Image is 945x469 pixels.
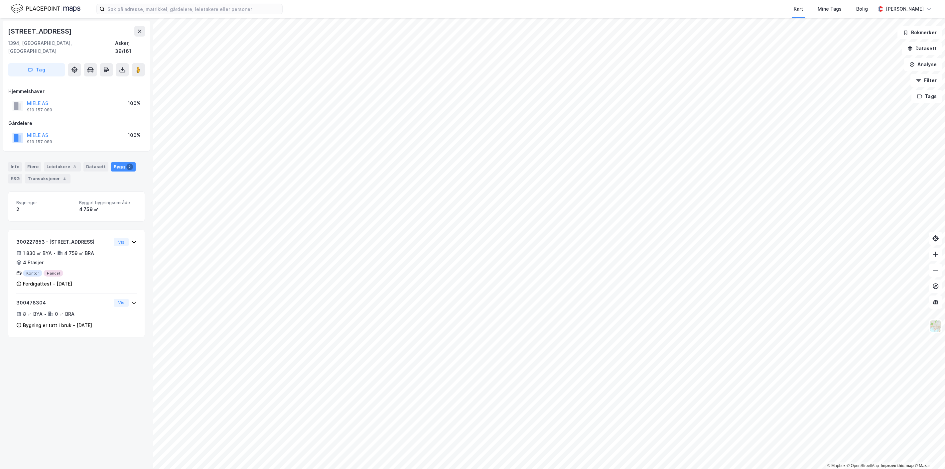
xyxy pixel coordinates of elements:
[929,320,942,332] img: Z
[11,3,80,15] img: logo.f888ab2527a4732fd821a326f86c7f29.svg
[25,162,41,172] div: Eiere
[79,200,137,205] span: Bygget bygningsområde
[8,162,22,172] div: Info
[79,205,137,213] div: 4 759 ㎡
[27,139,52,145] div: 919 157 089
[23,249,52,257] div: 1 830 ㎡ BYA
[902,42,942,55] button: Datasett
[23,321,92,329] div: Bygning er tatt i bruk - [DATE]
[114,238,129,246] button: Vis
[115,39,145,55] div: Asker, 39/161
[897,26,942,39] button: Bokmerker
[818,5,842,13] div: Mine Tags
[25,174,70,183] div: Transaksjoner
[83,162,108,172] div: Datasett
[71,164,78,170] div: 3
[27,107,52,113] div: 919 157 089
[16,200,74,205] span: Bygninger
[847,463,879,468] a: OpenStreetMap
[827,463,846,468] a: Mapbox
[910,74,942,87] button: Filter
[126,164,133,170] div: 2
[886,5,924,13] div: [PERSON_NAME]
[881,463,914,468] a: Improve this map
[114,299,129,307] button: Vis
[8,26,73,37] div: [STREET_ADDRESS]
[16,238,111,246] div: 300227853 - [STREET_ADDRESS]
[44,162,81,172] div: Leietakere
[128,131,141,139] div: 100%
[794,5,803,13] div: Kart
[8,87,145,95] div: Hjemmelshaver
[23,259,44,267] div: 4 Etasjer
[23,310,43,318] div: 8 ㎡ BYA
[64,249,94,257] div: 4 759 ㎡ BRA
[911,90,942,103] button: Tags
[105,4,282,14] input: Søk på adresse, matrikkel, gårdeiere, leietakere eller personer
[912,437,945,469] iframe: Chat Widget
[16,299,111,307] div: 300478304
[8,174,22,183] div: ESG
[8,119,145,127] div: Gårdeiere
[8,63,65,76] button: Tag
[904,58,942,71] button: Analyse
[111,162,136,172] div: Bygg
[23,280,72,288] div: Ferdigattest - [DATE]
[53,251,56,256] div: •
[61,176,68,182] div: 4
[55,310,74,318] div: 0 ㎡ BRA
[856,5,868,13] div: Bolig
[8,39,115,55] div: 1394, [GEOGRAPHIC_DATA], [GEOGRAPHIC_DATA]
[128,99,141,107] div: 100%
[16,205,74,213] div: 2
[44,311,47,317] div: •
